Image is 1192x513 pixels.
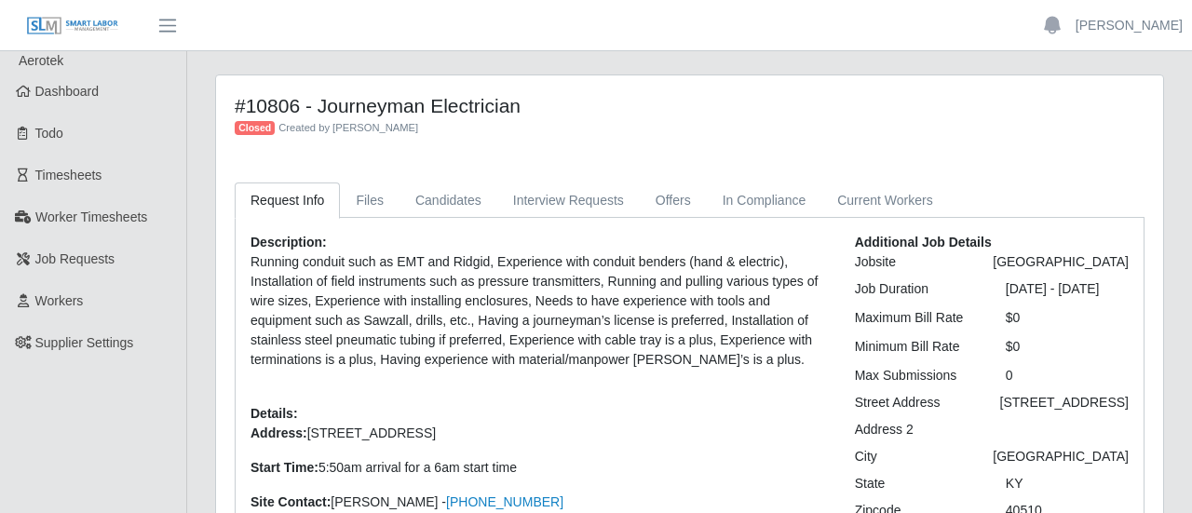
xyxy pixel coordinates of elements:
div: 0 [992,366,1143,385]
strong: Address: [251,425,307,440]
div: [DATE] - [DATE] [992,279,1143,299]
a: [PHONE_NUMBER] [446,494,563,509]
div: Jobsite [841,252,980,272]
p: 5:50am arrival for a 6am start time [251,458,827,478]
div: Maximum Bill Rate [841,308,992,328]
a: In Compliance [707,182,822,219]
a: Request Info [235,182,340,219]
span: Todo [35,126,63,141]
strong: Start Time: [251,460,318,475]
div: Minimum Bill Rate [841,337,992,357]
b: Description: [251,235,327,250]
span: Aerotek [19,53,63,68]
span: Closed [235,121,275,136]
a: Offers [640,182,707,219]
div: [GEOGRAPHIC_DATA] [979,252,1143,272]
a: Files [340,182,400,219]
strong: Site Contact: [251,494,331,509]
div: City [841,447,980,466]
b: Details: [251,406,298,421]
div: Address 2 [841,420,992,439]
b: Additional Job Details [855,235,992,250]
div: $0 [992,337,1143,357]
a: Candidates [400,182,497,219]
div: [GEOGRAPHIC_DATA] [979,447,1143,466]
div: KY [992,474,1143,493]
img: SLM Logo [26,16,119,36]
a: Current Workers [821,182,948,219]
div: Street Address [841,393,986,412]
span: Supplier Settings [35,335,134,350]
span: [STREET_ADDRESS] [307,425,436,440]
span: Dashboard [35,84,100,99]
div: Job Duration [841,279,992,299]
a: Interview Requests [497,182,640,219]
div: State [841,474,992,493]
a: [PERSON_NAME] [1076,16,1183,35]
div: Max Submissions [841,366,992,385]
p: Running conduit such as EMT and Ridgid, Experience with conduit benders (hand & electric), Instal... [251,252,827,370]
h4: #10806 - Journeyman Electrician [235,94,910,117]
span: Workers [35,293,84,308]
div: [STREET_ADDRESS] [986,393,1143,412]
span: Timesheets [35,168,102,182]
div: $0 [992,308,1143,328]
span: Job Requests [35,251,115,266]
span: Worker Timesheets [35,209,147,224]
p: [PERSON_NAME] - [251,493,827,512]
span: Created by [PERSON_NAME] [278,122,418,133]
